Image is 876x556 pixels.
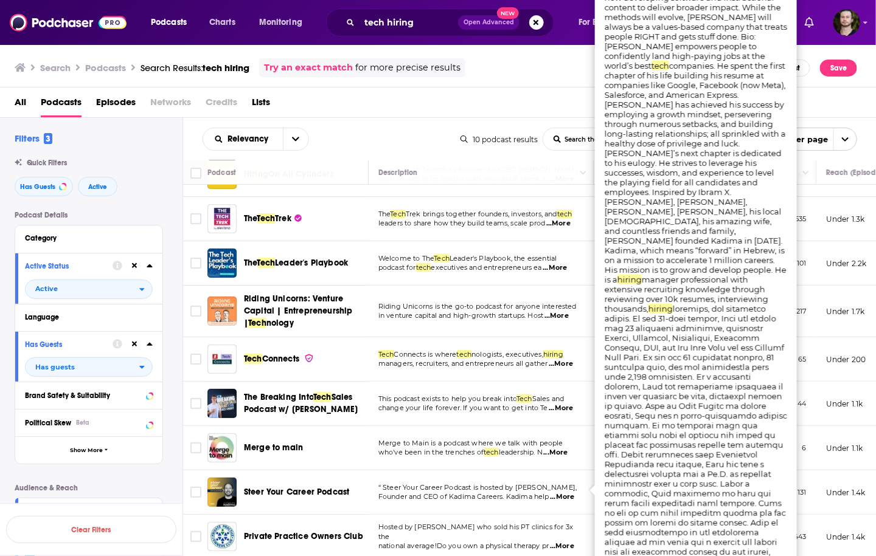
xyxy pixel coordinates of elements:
button: open menu [142,13,203,32]
span: Connects is where [394,350,457,359]
a: Steer Your Career Podcast [244,486,349,498]
div: Beta [76,419,89,427]
div: 10 podcast results [461,135,538,144]
p: Under 1.4k [826,487,866,498]
button: open menu [570,13,642,32]
button: Save [820,60,857,77]
h2: filter dropdown [25,357,153,377]
span: managers, recruiters, and entrepreneurs all gather [378,359,548,368]
button: Category [25,230,153,245]
span: Merge to main [244,442,303,453]
span: The [378,210,391,218]
span: in venture capital and high-growth startups. Host [378,311,543,320]
span: “ Steer Your Career Podcast is hosted by [PERSON_NAME], [378,483,577,492]
span: Tech [313,392,332,402]
span: This podcast exists to help you break into [378,394,516,403]
span: ...More [550,541,574,551]
a: Private Practice Owners Club [244,530,363,543]
span: Toggle select row [190,306,201,317]
p: Under 1.1k [826,443,863,453]
button: Political SkewBeta [25,414,153,430]
span: manager professional with extensive recruiting knowledge through reviewing over 10k resumes, inte... [605,275,768,314]
span: national average!Do you own a physical therapy pr [378,541,549,550]
span: Podcasts [41,92,82,117]
span: Networks [150,92,191,117]
button: Active Status [25,258,113,273]
a: TheTechTrek [244,213,302,225]
span: Toggle select row [190,398,201,409]
span: Toggle select row [190,354,201,365]
h2: Filters [15,132,52,144]
div: Podcast [207,165,236,180]
button: Show profile menu [833,9,860,36]
button: open menu [283,128,308,150]
p: Under 1.1k [826,399,863,409]
img: The Tech Trek [207,204,237,233]
span: executives and entrepreneurs ea [431,263,542,272]
p: 535 [795,215,807,224]
p: 6 [802,444,807,453]
span: ...More [543,263,567,273]
span: ...More [544,311,569,321]
span: Active [88,184,107,190]
img: The Breaking Into Tech Sales Podcast w/ Jack Knight [207,389,237,418]
p: Audience & Reach [15,484,163,492]
span: Charts [209,14,235,31]
a: Show notifications dropdown [800,12,819,33]
button: open menu [25,280,153,299]
img: Tech Connects [207,345,237,374]
button: Open AdvancedNew [458,15,520,30]
span: Connects [262,354,299,364]
p: Under 200 [826,354,866,365]
button: Clear Filters [6,516,176,543]
h2: filter dropdown [25,280,153,299]
span: For Business [579,14,627,31]
span: hiring [617,275,642,284]
img: Podchaser - Follow, Share and Rate Podcasts [10,11,127,34]
span: The [244,258,257,268]
span: Merge to Main is a podcast where we talk with people [378,439,563,447]
a: Lists [252,92,270,117]
button: Show More [15,436,162,464]
a: TheTechLeader's Playbook [244,257,348,269]
span: Riding Unicorns is the go-to podcast for anyone interested [378,302,577,311]
span: podcast for [378,263,416,272]
span: Toggle select row [190,213,201,224]
span: Has Guests [20,184,55,190]
span: Podcasts [151,14,187,31]
img: Private Practice Owners Club [207,522,237,551]
span: tech [416,263,431,272]
span: ...More [549,359,573,369]
span: Steer Your Career Podcast [244,487,349,497]
span: Toggle select row [190,442,201,453]
img: Steer Your Career Podcast [207,478,237,507]
span: 3 [44,133,52,144]
a: Episodes [96,92,136,117]
p: 217 [796,307,807,317]
p: Under 1.7k [826,306,865,317]
span: Tech [434,254,450,263]
span: Hosted by [PERSON_NAME] who sold his PT clinics for 3x the [378,523,573,541]
div: Description [378,165,417,180]
img: Riding Unicorns: Venture Capital | Entrepreneurship | Technology [207,297,237,326]
span: tech [557,210,572,218]
a: All [15,92,26,117]
span: Monitoring [259,14,302,31]
span: Show More [70,447,103,454]
span: Riding Unicorns: Venture Capital | Entrepreneurship | [244,293,352,328]
span: Logged in as OutlierAudio [833,9,860,36]
button: open menu [25,357,153,377]
span: Tech [516,394,532,403]
img: The Tech Leader's Playbook [207,249,237,278]
a: Try an exact match [264,61,353,75]
p: 131 [798,488,807,498]
input: Search podcasts, credits, & more... [360,13,458,32]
